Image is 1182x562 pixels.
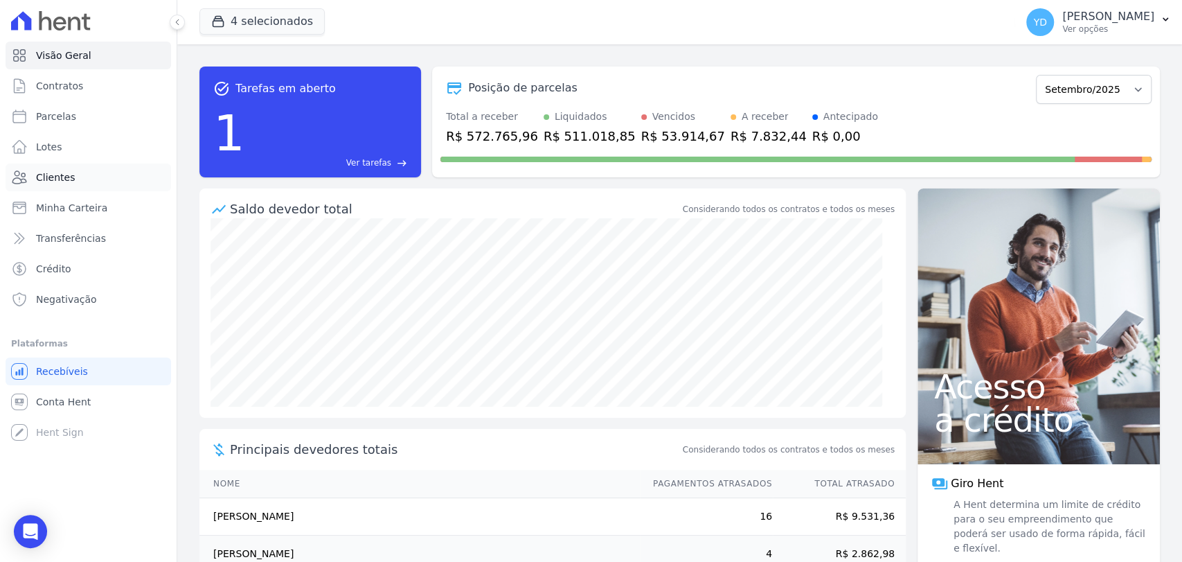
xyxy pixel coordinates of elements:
[1033,17,1046,27] span: YD
[36,79,83,93] span: Contratos
[934,403,1143,437] span: a crédito
[683,444,895,456] span: Considerando todos os contratos e todos os meses
[641,127,725,146] div: R$ 53.914,67
[199,8,325,35] button: 4 selecionados
[652,109,695,124] div: Vencidos
[11,335,165,352] div: Plataformas
[213,80,230,97] span: task_alt
[555,109,607,124] div: Liquidados
[6,255,171,283] a: Crédito
[6,225,171,252] a: Transferências
[640,470,773,498] th: Pagamentos Atrasados
[36,140,62,154] span: Lotes
[36,395,91,409] span: Conta Hent
[230,200,680,218] div: Saldo devedor total
[199,470,640,498] th: Nome
[640,498,773,536] td: 16
[6,388,171,416] a: Conta Hent
[36,231,106,245] span: Transferências
[6,194,171,222] a: Minha Carteira
[36,109,76,123] span: Parcelas
[773,498,906,536] td: R$ 9.531,36
[468,80,577,96] div: Posição de parcelas
[36,170,75,184] span: Clientes
[6,42,171,69] a: Visão Geral
[446,109,538,124] div: Total a receber
[397,158,407,168] span: east
[14,515,47,548] div: Open Intercom Messenger
[199,498,640,536] td: [PERSON_NAME]
[230,440,680,459] span: Principais devedores totais
[951,498,1146,556] span: A Hent determina um limite de crédito para o seu empreendimento que poderá ser usado de forma ráp...
[36,49,91,62] span: Visão Geral
[934,370,1143,403] span: Acesso
[6,133,171,161] a: Lotes
[36,262,71,276] span: Crédito
[683,203,895,216] div: Considerando todos os contratos e todos os meses
[346,157,391,169] span: Ver tarefas
[213,97,245,169] div: 1
[235,80,336,97] span: Tarefas em aberto
[36,292,97,306] span: Negativação
[773,470,906,498] th: Total Atrasado
[951,475,1003,492] span: Giro Hent
[251,157,407,169] a: Ver tarefas east
[36,365,88,378] span: Recebíveis
[731,127,807,146] div: R$ 7.832,44
[446,127,538,146] div: R$ 572.765,96
[6,358,171,385] a: Recebíveis
[823,109,878,124] div: Antecipado
[812,127,878,146] div: R$ 0,00
[1062,24,1154,35] p: Ver opções
[6,164,171,191] a: Clientes
[1062,10,1154,24] p: [PERSON_NAME]
[6,103,171,130] a: Parcelas
[544,127,636,146] div: R$ 511.018,85
[1015,3,1182,42] button: YD [PERSON_NAME] Ver opções
[742,109,789,124] div: A receber
[6,286,171,313] a: Negativação
[6,72,171,100] a: Contratos
[36,201,107,215] span: Minha Carteira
